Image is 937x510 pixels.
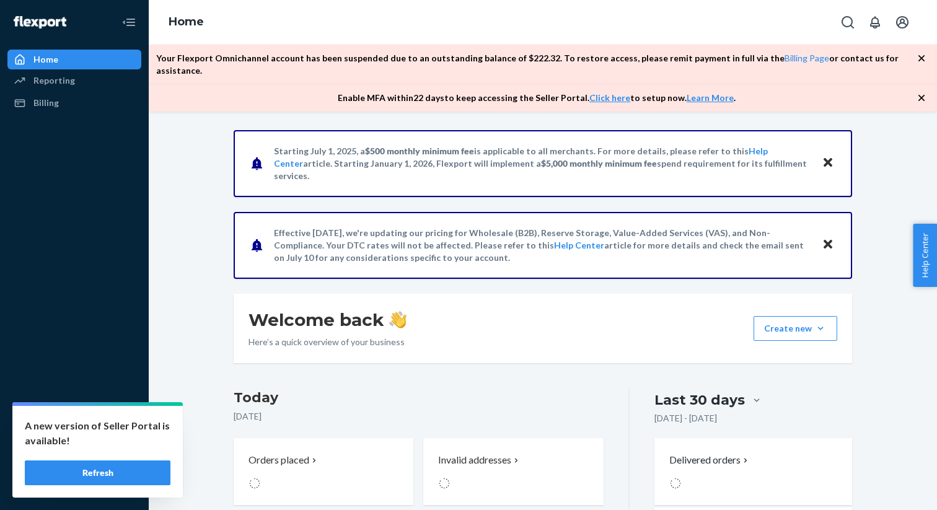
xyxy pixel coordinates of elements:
[249,453,309,467] p: Orders placed
[365,146,474,156] span: $500 monthly minimum fee
[389,311,407,328] img: hand-wave emoji
[274,227,810,264] p: Effective [DATE], we're updating our pricing for Wholesale (B2B), Reserve Storage, Value-Added Se...
[169,15,204,29] a: Home
[785,53,829,63] a: Billing Page
[820,236,836,254] button: Close
[835,10,860,35] button: Open Search Box
[589,92,630,103] a: Click here
[687,92,734,103] a: Learn More
[7,93,141,113] a: Billing
[890,10,915,35] button: Open account menu
[274,145,810,182] p: Starting July 1, 2025, a is applicable to all merchants. For more details, please refer to this a...
[156,52,917,77] p: Your Flexport Omnichannel account has been suspended due to an outstanding balance of $ 222.32 . ...
[249,309,407,331] h1: Welcome back
[234,388,604,408] h3: Today
[234,438,413,505] button: Orders placed
[7,475,141,495] button: Give Feedback
[338,92,736,104] p: Enable MFA within 22 days to keep accessing the Seller Portal. to setup now. .
[7,71,141,90] a: Reporting
[33,53,58,66] div: Home
[159,4,214,40] ol: breadcrumbs
[654,390,745,410] div: Last 30 days
[33,74,75,87] div: Reporting
[554,240,604,250] a: Help Center
[7,433,141,453] a: Talk to Support
[7,454,141,474] a: Help Center
[754,316,837,341] button: Create new
[25,460,170,485] button: Refresh
[438,453,511,467] p: Invalid addresses
[669,453,750,467] button: Delivered orders
[7,50,141,69] a: Home
[234,410,604,423] p: [DATE]
[820,154,836,172] button: Close
[249,336,407,348] p: Here’s a quick overview of your business
[913,224,937,287] button: Help Center
[541,158,657,169] span: $5,000 monthly minimum fee
[25,418,170,448] p: A new version of Seller Portal is available!
[654,412,717,424] p: [DATE] - [DATE]
[117,10,141,35] button: Close Navigation
[33,97,59,109] div: Billing
[423,438,603,505] button: Invalid addresses
[14,16,66,29] img: Flexport logo
[863,10,887,35] button: Open notifications
[7,412,141,432] a: Settings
